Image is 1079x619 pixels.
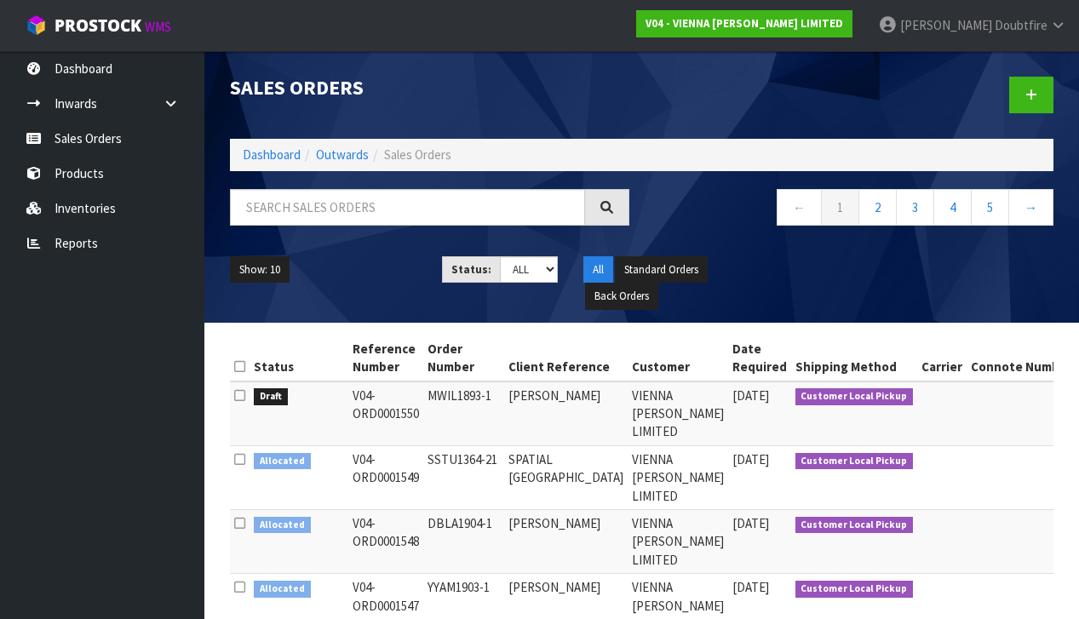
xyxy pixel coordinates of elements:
[1008,189,1053,226] a: →
[348,510,423,574] td: V04-ORD0001548
[254,453,311,470] span: Allocated
[451,262,491,277] strong: Status:
[145,19,171,35] small: WMS
[348,445,423,509] td: V04-ORD0001549
[423,381,504,446] td: MWIL1893-1
[732,387,769,404] span: [DATE]
[423,335,504,381] th: Order Number
[858,189,897,226] a: 2
[254,517,311,534] span: Allocated
[628,510,728,574] td: VIENNA [PERSON_NAME] LIMITED
[423,445,504,509] td: SSTU1364-21
[795,581,914,598] span: Customer Local Pickup
[995,17,1047,33] span: Doubtfire
[917,335,967,381] th: Carrier
[26,14,47,36] img: cube-alt.png
[583,256,613,284] button: All
[933,189,972,226] a: 4
[504,381,628,446] td: [PERSON_NAME]
[728,335,791,381] th: Date Required
[585,283,658,310] button: Back Orders
[732,579,769,595] span: [DATE]
[628,445,728,509] td: VIENNA [PERSON_NAME] LIMITED
[254,581,311,598] span: Allocated
[316,146,369,163] a: Outwards
[348,335,423,381] th: Reference Number
[795,517,914,534] span: Customer Local Pickup
[55,14,141,37] span: ProStock
[628,335,728,381] th: Customer
[504,335,628,381] th: Client Reference
[384,146,451,163] span: Sales Orders
[504,510,628,574] td: [PERSON_NAME]
[230,189,585,226] input: Search sales orders
[230,77,629,99] h1: Sales Orders
[777,189,822,226] a: ←
[900,17,992,33] span: [PERSON_NAME]
[646,16,843,31] strong: V04 - VIENNA [PERSON_NAME] LIMITED
[971,189,1009,226] a: 5
[791,335,918,381] th: Shipping Method
[655,189,1054,231] nav: Page navigation
[230,256,290,284] button: Show: 10
[628,381,728,446] td: VIENNA [PERSON_NAME] LIMITED
[896,189,934,226] a: 3
[732,515,769,531] span: [DATE]
[795,453,914,470] span: Customer Local Pickup
[423,510,504,574] td: DBLA1904-1
[250,335,348,381] th: Status
[254,388,288,405] span: Draft
[795,388,914,405] span: Customer Local Pickup
[821,189,859,226] a: 1
[348,381,423,446] td: V04-ORD0001550
[615,256,708,284] button: Standard Orders
[504,445,628,509] td: SPATIAL [GEOGRAPHIC_DATA]
[243,146,301,163] a: Dashboard
[732,451,769,467] span: [DATE]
